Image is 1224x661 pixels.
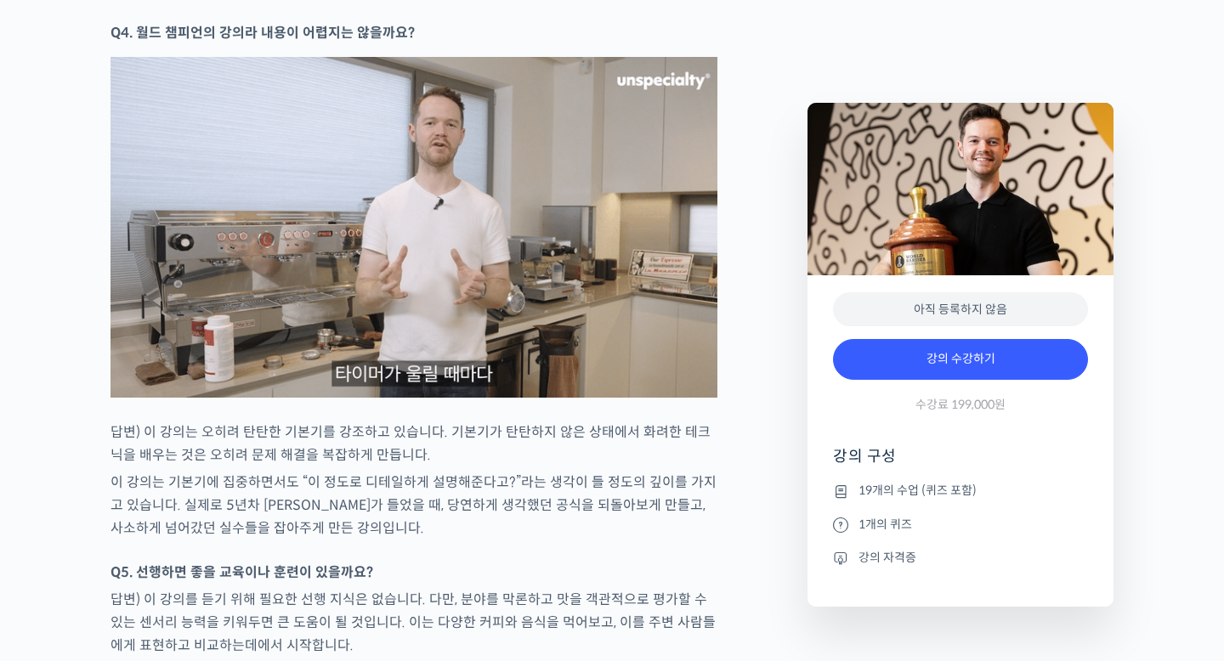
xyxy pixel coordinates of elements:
span: 설정 [263,545,283,559]
p: 답변) 이 강의는 오히려 탄탄한 기본기를 강조하고 있습니다. 기본기가 탄탄하지 않은 상태에서 화려한 테크닉을 배우는 것은 오히려 문제 해결을 복잡하게 만듭니다. [110,421,717,466]
a: 대화 [112,520,219,562]
span: 대화 [156,546,176,560]
a: 홈 [5,520,112,562]
div: 아직 등록하지 않음 [833,292,1088,327]
span: 홈 [54,545,64,559]
a: 설정 [219,520,326,562]
li: 19개의 수업 (퀴즈 포함) [833,481,1088,501]
li: 1개의 퀴즈 [833,514,1088,534]
p: 이 강의는 기본기에 집중하면서도 “이 정도로 디테일하게 설명해준다고?”라는 생각이 들 정도의 깊이를 가지고 있습니다. 실제로 5년차 [PERSON_NAME]가 들었을 때, 당... [110,471,717,540]
a: 강의 수강하기 [833,339,1088,380]
strong: Q4. 월드 챔피언의 강의라 내용이 어렵지는 않을까요? [110,24,415,42]
strong: Q5. 선행하면 좋을 교육이나 훈련이 있을까요? [110,563,373,581]
li: 강의 자격증 [833,547,1088,568]
span: 수강료 199,000원 [915,397,1006,413]
h4: 강의 구성 [833,446,1088,480]
p: 답변) 이 강의를 듣기 위해 필요한 선행 지식은 없습니다. 다만, 분야를 막론하고 맛을 객관적으로 평가할 수 있는 센서리 능력을 키워두면 큰 도움이 될 것입니다. 이는 다양한... [110,588,717,657]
